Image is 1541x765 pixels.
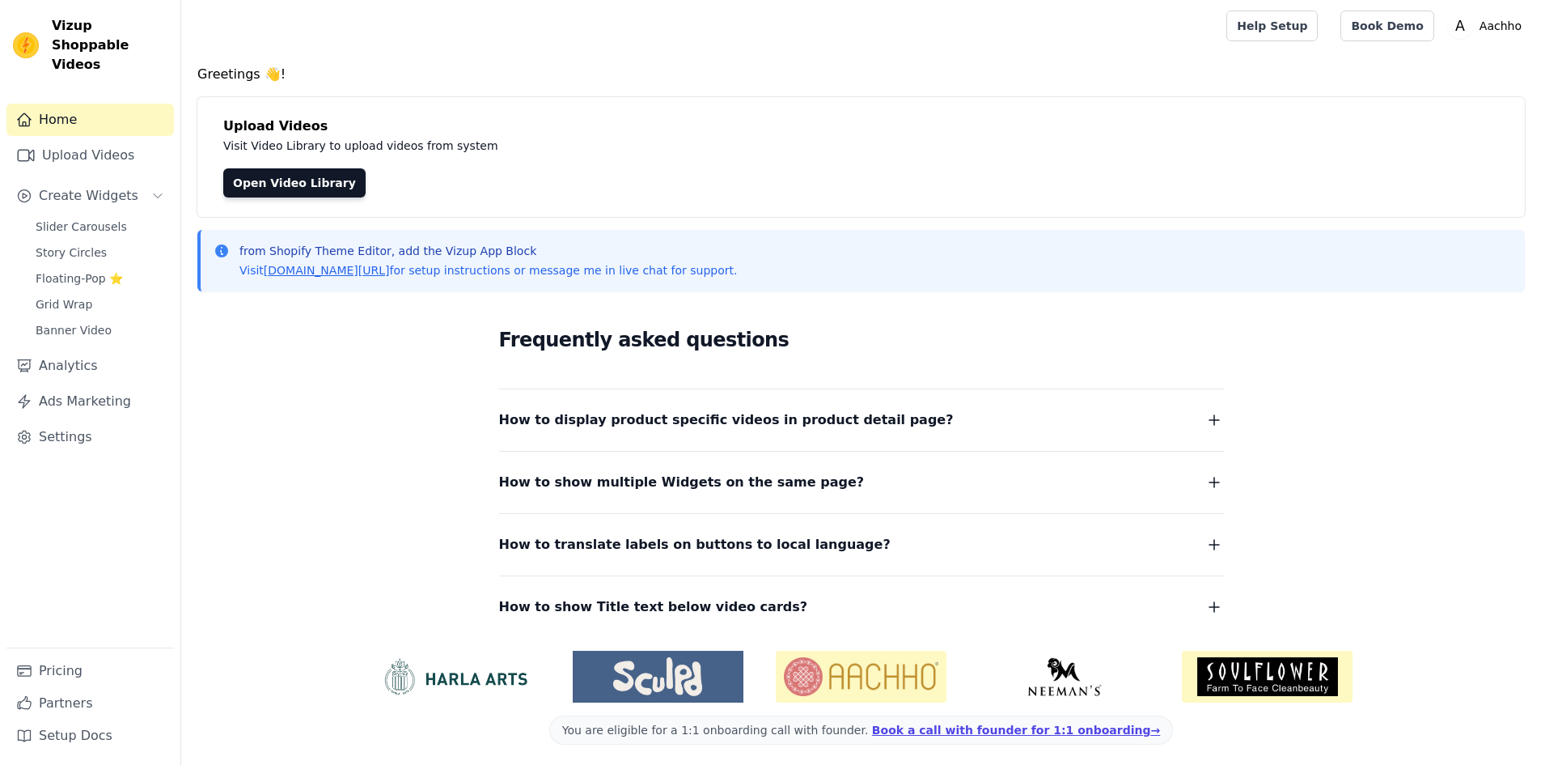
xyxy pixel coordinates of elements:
a: Help Setup [1226,11,1318,41]
text: A [1455,18,1465,34]
a: Home [6,104,174,136]
p: Visit Video Library to upload videos from system [223,136,948,155]
span: How to translate labels on buttons to local language? [499,533,891,556]
span: Story Circles [36,244,107,261]
span: How to display product specific videos in product detail page? [499,409,954,431]
a: Floating-Pop ⭐ [26,267,174,290]
a: [DOMAIN_NAME][URL] [264,264,390,277]
h4: Greetings 👋! [197,65,1525,84]
a: Open Video Library [223,168,366,198]
h2: Frequently asked questions [499,324,1224,356]
p: Visit for setup instructions or message me in live chat for support. [239,262,737,278]
img: Soulflower [1182,651,1353,703]
p: from Shopify Theme Editor, add the Vizup App Block [239,243,737,259]
span: How to show Title text below video cards? [499,596,808,618]
a: Setup Docs [6,720,174,752]
img: Sculpd US [573,657,743,696]
button: How to show Title text below video cards? [499,596,1224,618]
a: Banner Video [26,319,174,342]
span: Grid Wrap [36,296,92,312]
img: Aachho [776,651,946,703]
a: Slider Carousels [26,215,174,238]
a: Upload Videos [6,139,174,172]
img: HarlaArts [370,657,540,696]
span: Banner Video [36,322,112,338]
a: Book Demo [1340,11,1433,41]
span: Create Widgets [39,186,138,206]
a: Settings [6,421,174,453]
a: Partners [6,687,174,720]
button: A Aachho [1447,11,1528,40]
span: Vizup Shoppable Videos [52,16,167,74]
img: Vizup [13,32,39,58]
a: Pricing [6,655,174,687]
button: How to display product specific videos in product detail page? [499,409,1224,431]
button: Create Widgets [6,180,174,212]
span: Slider Carousels [36,219,127,235]
span: Floating-Pop ⭐ [36,270,123,287]
a: Ads Marketing [6,385,174,418]
button: How to show multiple Widgets on the same page? [499,471,1224,494]
button: How to translate labels on buttons to local language? [499,533,1224,556]
p: Aachho [1473,11,1528,40]
img: Neeman's [979,657,1149,696]
a: Grid Wrap [26,293,174,316]
span: How to show multiple Widgets on the same page? [499,471,865,494]
a: Analytics [6,350,174,382]
h4: Upload Videos [223,117,1499,136]
a: Book a call with founder for 1:1 onboarding [872,724,1160,737]
a: Story Circles [26,241,174,264]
